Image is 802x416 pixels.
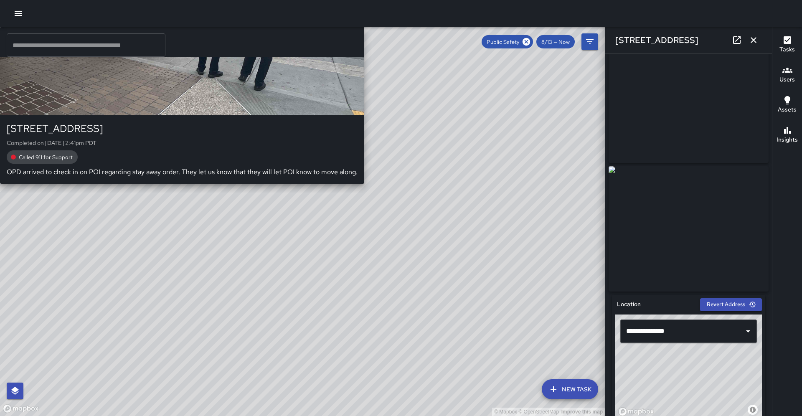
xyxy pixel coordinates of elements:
button: Filters [581,33,598,50]
h6: Insights [777,135,798,145]
span: 8/13 — Now [536,38,575,46]
img: request_images%2Fe3d92450-7854-11f0-ac06-55e6b4181a4a [609,166,769,292]
h6: Location [617,300,641,309]
div: Public Safety [482,35,533,48]
h6: Tasks [779,45,795,54]
img: request_images%2Fe1154960-7854-11f0-ac06-55e6b4181a4a [609,38,769,163]
button: Assets [772,90,802,120]
h6: [STREET_ADDRESS] [615,33,698,47]
h6: Assets [778,105,797,114]
button: Revert Address [700,298,762,311]
div: [STREET_ADDRESS] [7,122,358,135]
span: Public Safety [482,38,524,46]
button: Users [772,60,802,90]
button: New Task [542,379,598,399]
button: Insights [772,120,802,150]
span: Sierra 6 [30,38,358,46]
h6: Users [779,75,795,84]
p: OPD arrived to check in on POI regarding stay away order. They let us know that they will let POI... [7,167,358,177]
p: Completed on [DATE] 2:41pm PDT [7,139,358,147]
button: Tasks [772,30,802,60]
span: Called 911 for Support [14,154,78,161]
button: Open [742,325,754,337]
